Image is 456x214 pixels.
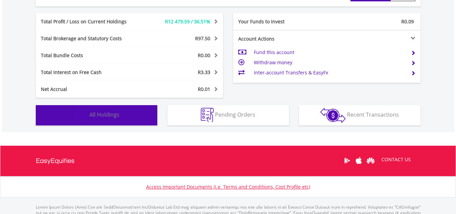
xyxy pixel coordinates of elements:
a: CONTACT US [377,150,415,169]
a: Access Important Documents (i.e. Terms and Conditions, Cost Profile etc) [146,184,310,190]
button: All Holdings [36,105,157,125]
span: R0.00 [198,52,210,58]
img: pending_instructions-wht.png [201,108,214,122]
td: Inter-account Transfers & EasyFx [254,68,405,78]
div: Your Funds to Invest [233,18,327,25]
div: Total Bundle Costs [36,52,145,59]
span: Pending Orders [215,111,255,118]
div: Net Accrual [36,86,145,93]
span: R0.01 [198,86,210,92]
div: Account Actions [233,35,327,42]
td: Withdraw money [254,57,405,68]
div: Total Profit / Loss on Current Holdings [36,18,145,25]
td: Fund this account [254,47,405,57]
a: Apple [353,150,365,171]
button: Recent Transactions [299,105,421,125]
span: All Holdings [89,111,119,118]
div: Total Brokerage and Statutory Costs [36,35,145,42]
button: Pending Orders [167,105,289,125]
span: R12 479.59 / 36.51% [165,18,210,25]
span: R0.09 [401,18,414,25]
span: Recent Transactions [347,111,399,118]
span: R97.50 [195,35,210,42]
img: transactions-zar-wht.png [320,108,346,123]
div: Total Interest on Free Cash [36,69,145,76]
a: EasyEquities [36,146,75,176]
a: Huawei [365,150,377,171]
span: R3.33 [198,69,210,75]
a: Google Play [341,150,353,171]
img: holdings-wht.png [74,108,88,122]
